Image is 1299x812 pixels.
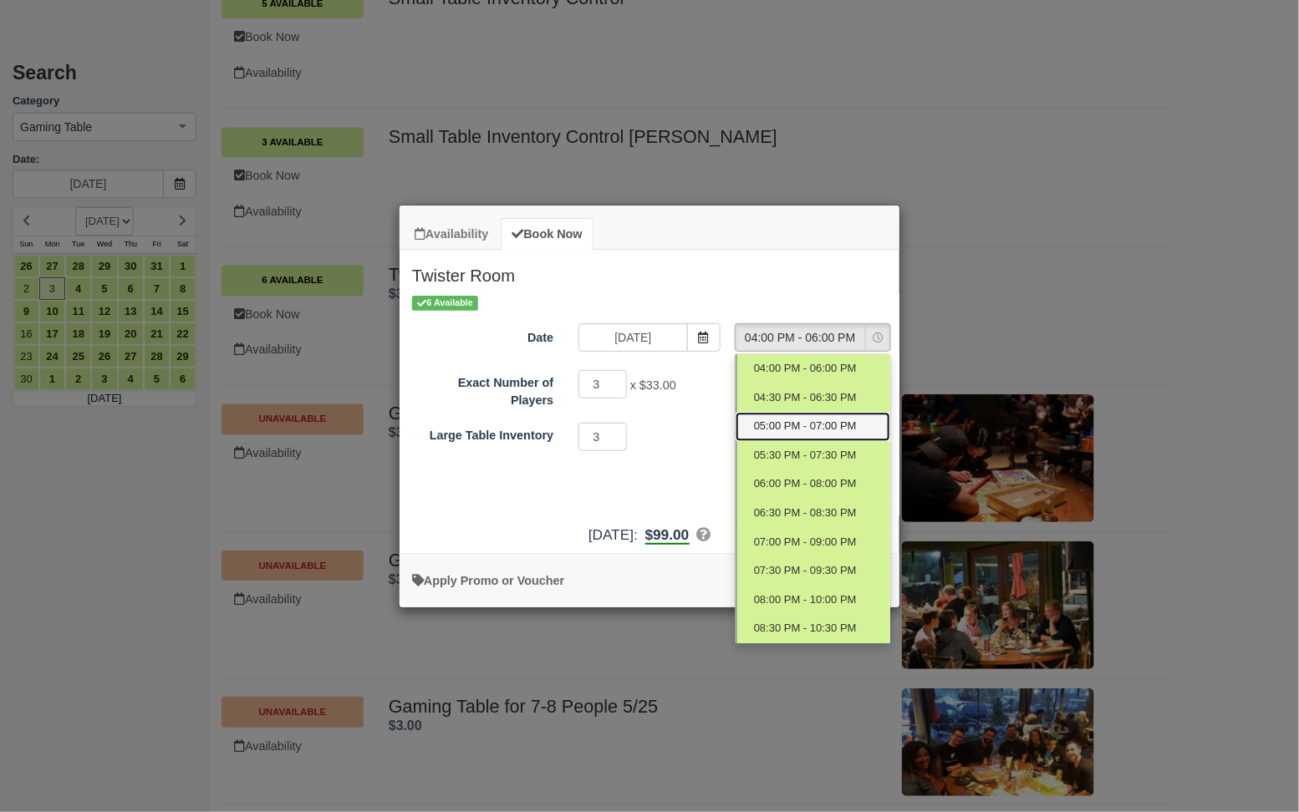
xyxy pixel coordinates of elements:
a: Book Now [501,218,593,251]
label: Large Table Inventory [400,421,566,444]
span: 04:00 PM - 06:00 PM [736,329,865,346]
span: 04:00 PM - 06:00 PM [754,361,857,377]
a: Apply Voucher [412,574,564,587]
span: x $33.00 [630,378,676,392]
span: 05:30 PM - 07:30 PM [754,448,857,464]
span: 06:00 PM - 08:00 PM [754,476,857,492]
h2: Twister Room [400,250,899,293]
span: 08:00 PM - 10:00 PM [754,592,857,608]
span: 06:30 PM - 08:30 PM [754,505,857,521]
span: 6 Available [412,296,478,310]
span: [DATE] [588,526,634,543]
input: Large Table Inventory [578,423,627,451]
span: 08:30 PM - 10:30 PM [754,621,857,637]
span: 05:00 PM - 07:00 PM [754,419,857,434]
label: Exact Number of Players [400,368,566,409]
span: 07:30 PM - 09:30 PM [754,563,857,579]
div: Item Modal [400,250,899,545]
span: 04:30 PM - 06:30 PM [754,390,857,406]
div: : [400,525,899,546]
label: Date [400,323,566,347]
a: Availability [404,218,499,251]
b: $99.00 [645,526,690,545]
span: 07:00 PM - 09:00 PM [754,535,857,551]
input: Exact Number of Players [578,370,627,398]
